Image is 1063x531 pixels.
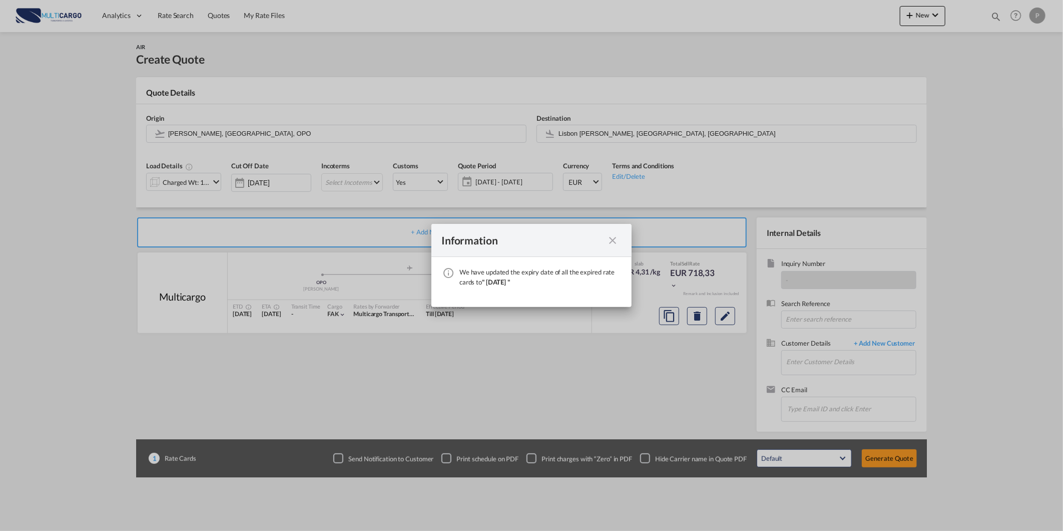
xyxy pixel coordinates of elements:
[442,267,454,279] md-icon: icon-information-outline
[482,278,510,286] span: " [DATE] "
[441,234,604,246] div: Information
[607,234,619,246] md-icon: icon-close fg-AAA8AD cursor
[431,224,632,307] md-dialog: We have ...
[459,267,622,287] div: We have updated the expiry date of all the expired rate cards to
